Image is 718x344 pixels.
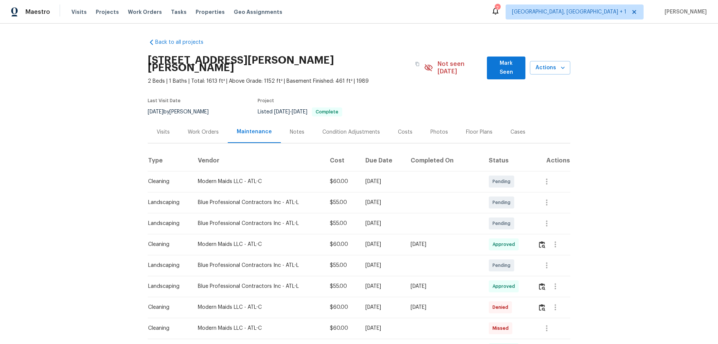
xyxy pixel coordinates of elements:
button: Review Icon [538,298,546,316]
div: Blue Professional Contractors Inc - ATL-L [198,220,318,227]
div: Work Orders [188,128,219,136]
span: Pending [493,199,513,206]
h2: [STREET_ADDRESS][PERSON_NAME][PERSON_NAME] [148,57,411,71]
div: $55.00 [330,262,353,269]
span: Actions [536,63,564,73]
span: Work Orders [128,8,162,16]
div: Landscaping [148,283,186,290]
div: Maintenance [237,128,272,136]
th: Completed On [405,150,483,171]
div: [DATE] [365,241,399,248]
span: Approved [493,241,518,248]
img: Review Icon [539,283,545,290]
div: Cleaning [148,325,186,332]
div: [DATE] [411,304,477,311]
span: Pending [493,220,513,227]
div: Modern Maids LLC - ATL-C [198,325,318,332]
div: Condition Adjustments [322,128,380,136]
button: Mark Seen [487,57,525,79]
div: Landscaping [148,220,186,227]
button: Review Icon [538,235,546,253]
div: Blue Professional Contractors Inc - ATL-L [198,199,318,206]
div: $55.00 [330,283,353,290]
span: Not seen [DATE] [438,60,483,75]
span: Tasks [171,9,187,15]
span: Approved [493,283,518,290]
span: Missed [493,325,512,332]
div: [DATE] [365,304,399,311]
div: Cases [510,128,525,136]
div: Cleaning [148,178,186,185]
img: Review Icon [539,241,545,248]
span: Listed [258,109,342,115]
span: Visits [71,8,87,16]
span: Project [258,98,274,103]
div: $60.00 [330,304,353,311]
button: Copy Address [411,57,424,71]
div: by [PERSON_NAME] [148,107,218,116]
span: [DATE] [292,109,307,115]
div: Blue Professional Contractors Inc - ATL-L [198,262,318,269]
span: Denied [493,304,511,311]
div: [DATE] [365,199,399,206]
div: Cleaning [148,304,186,311]
span: - [274,109,307,115]
div: $60.00 [330,178,353,185]
span: Pending [493,178,513,185]
span: Complete [313,110,341,114]
div: $60.00 [330,325,353,332]
button: Review Icon [538,277,546,295]
span: Maestro [25,8,50,16]
th: Due Date [359,150,405,171]
div: Costs [398,128,412,136]
div: Visits [157,128,170,136]
div: Cleaning [148,241,186,248]
div: [DATE] [411,241,477,248]
img: Review Icon [539,304,545,311]
span: Pending [493,262,513,269]
div: Landscaping [148,262,186,269]
span: 2 Beds | 1 Baths | Total: 1613 ft² | Above Grade: 1152 ft² | Basement Finished: 461 ft² | 1989 [148,77,424,85]
div: Modern Maids LLC - ATL-C [198,304,318,311]
div: Photos [430,128,448,136]
span: [GEOGRAPHIC_DATA], [GEOGRAPHIC_DATA] + 1 [512,8,626,16]
a: Back to all projects [148,39,220,46]
div: [DATE] [365,325,399,332]
div: [DATE] [411,283,477,290]
div: Notes [290,128,304,136]
span: Properties [196,8,225,16]
div: $60.00 [330,241,353,248]
span: [DATE] [274,109,290,115]
span: Geo Assignments [234,8,282,16]
div: [DATE] [365,178,399,185]
div: Modern Maids LLC - ATL-C [198,178,318,185]
th: Actions [532,150,570,171]
span: Mark Seen [493,59,519,77]
div: $55.00 [330,220,353,227]
div: 7 [495,4,500,12]
div: Landscaping [148,199,186,206]
div: [DATE] [365,283,399,290]
span: Last Visit Date [148,98,181,103]
div: Modern Maids LLC - ATL-C [198,241,318,248]
div: Blue Professional Contractors Inc - ATL-L [198,283,318,290]
div: [DATE] [365,262,399,269]
th: Type [148,150,192,171]
div: [DATE] [365,220,399,227]
span: [PERSON_NAME] [662,8,707,16]
div: Floor Plans [466,128,493,136]
button: Actions [530,61,570,75]
th: Vendor [192,150,324,171]
span: Projects [96,8,119,16]
div: $55.00 [330,199,353,206]
th: Status [483,150,532,171]
span: [DATE] [148,109,163,115]
th: Cost [324,150,359,171]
